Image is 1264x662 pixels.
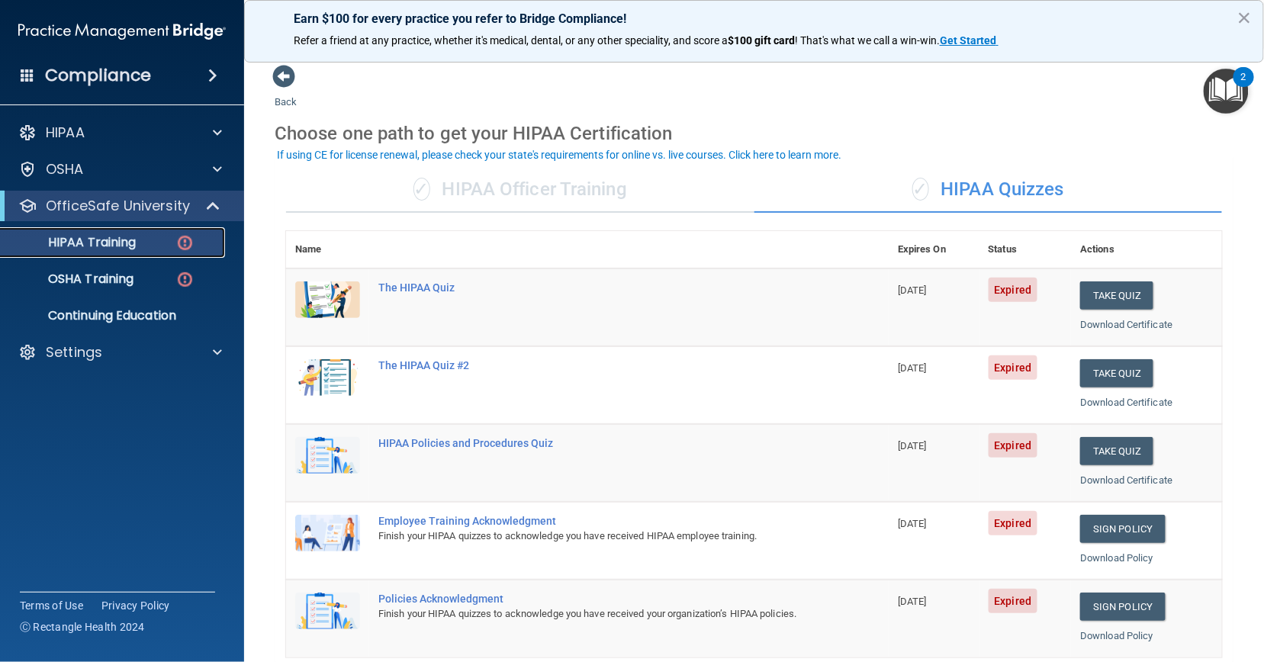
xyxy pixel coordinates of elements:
span: Expired [989,589,1038,613]
a: Sign Policy [1080,593,1165,621]
img: danger-circle.6113f641.png [175,233,195,252]
div: If using CE for license renewal, please check your state's requirements for online vs. live cours... [277,149,841,160]
button: Take Quiz [1080,437,1153,465]
img: PMB logo [18,16,226,47]
span: ! That's what we call a win-win. [795,34,940,47]
th: Status [979,231,1072,268]
p: HIPAA Training [10,235,136,250]
span: [DATE] [898,284,927,296]
div: HIPAA Quizzes [754,167,1223,213]
span: [DATE] [898,362,927,374]
button: Close [1237,5,1252,30]
a: Download Policy [1080,552,1153,564]
div: The HIPAA Quiz #2 [378,359,812,371]
span: [DATE] [898,596,927,607]
a: Privacy Policy [101,598,170,613]
span: Refer a friend at any practice, whether it's medical, dental, or any other speciality, and score a [294,34,728,47]
a: Sign Policy [1080,515,1165,543]
button: Open Resource Center, 2 new notifications [1204,69,1249,114]
button: Take Quiz [1080,281,1153,310]
div: Choose one path to get your HIPAA Certification [275,111,1233,156]
div: HIPAA Officer Training [286,167,754,213]
h4: Compliance [45,65,151,86]
p: OfficeSafe University [46,197,190,215]
div: The HIPAA Quiz [378,281,812,294]
p: OSHA Training [10,272,133,287]
span: [DATE] [898,440,927,452]
th: Actions [1071,231,1222,268]
a: HIPAA [18,124,222,142]
div: Finish your HIPAA quizzes to acknowledge you have received your organization’s HIPAA policies. [378,605,812,623]
span: Ⓒ Rectangle Health 2024 [20,619,145,635]
strong: $100 gift card [728,34,795,47]
span: ✓ [912,178,929,201]
a: OSHA [18,160,222,178]
a: OfficeSafe University [18,197,221,215]
th: Name [286,231,369,268]
a: Terms of Use [20,598,83,613]
a: Download Certificate [1080,397,1172,408]
a: Get Started [940,34,999,47]
a: Download Certificate [1080,319,1172,330]
span: [DATE] [898,518,927,529]
div: Finish your HIPAA quizzes to acknowledge you have received HIPAA employee training. [378,527,812,545]
a: Download Policy [1080,630,1153,641]
button: If using CE for license renewal, please check your state's requirements for online vs. live cours... [275,147,844,162]
span: Expired [989,433,1038,458]
button: Take Quiz [1080,359,1153,387]
div: HIPAA Policies and Procedures Quiz [378,437,812,449]
p: Settings [46,343,102,362]
a: Settings [18,343,222,362]
a: Download Certificate [1080,474,1172,486]
div: 2 [1241,77,1246,97]
th: Expires On [889,231,979,268]
p: HIPAA [46,124,85,142]
strong: Get Started [940,34,996,47]
p: OSHA [46,160,84,178]
img: danger-circle.6113f641.png [175,270,195,289]
p: Continuing Education [10,308,218,323]
span: ✓ [413,178,430,201]
span: Expired [989,511,1038,535]
span: Expired [989,278,1038,302]
div: Employee Training Acknowledgment [378,515,812,527]
a: Back [275,78,297,108]
div: Policies Acknowledgment [378,593,812,605]
p: Earn $100 for every practice you refer to Bridge Compliance! [294,11,1214,26]
span: Expired [989,355,1038,380]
